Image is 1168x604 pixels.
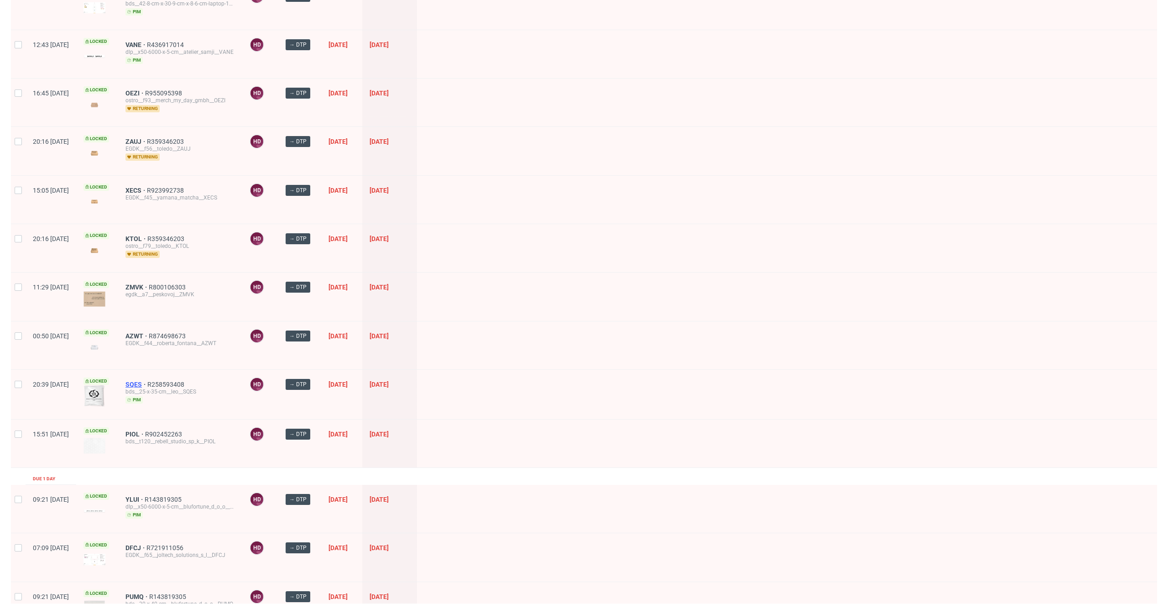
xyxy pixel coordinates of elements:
[145,496,183,503] span: R143819305
[125,242,235,250] div: ostro__f79__toledo__KTOL
[125,145,235,152] div: EGDK__f56__toledo__ZAUJ
[328,284,348,291] span: [DATE]
[125,138,147,145] a: ZAUJ
[147,41,186,48] a: R436917014
[33,187,69,194] span: 15:05 [DATE]
[149,332,188,340] a: R874698673
[328,593,348,600] span: [DATE]
[250,38,263,51] figcaption: HD
[83,38,109,45] span: Locked
[125,235,147,242] a: KTOL
[250,281,263,294] figcaption: HD
[83,509,105,513] img: version_two_editor_design
[125,48,235,56] div: dlp__x50-6000-x-5-cm__atelier_samji__VANE
[125,251,160,258] span: returning
[250,493,263,506] figcaption: HD
[125,332,149,340] a: AZWT
[328,89,348,97] span: [DATE]
[250,590,263,603] figcaption: HD
[328,187,348,194] span: [DATE]
[370,544,389,551] span: [DATE]
[125,511,143,519] span: pim
[145,431,184,438] a: R902452263
[125,187,147,194] span: XECS
[83,427,109,435] span: Locked
[370,187,389,194] span: [DATE]
[125,153,160,161] span: returning
[125,388,235,395] div: bds__25-x-35-cm__leo__SQES
[125,503,235,510] div: dlp__x50-6000-x-5-cm__blufortune_d_o_o__YLUI
[33,544,69,551] span: 07:09 [DATE]
[125,8,143,16] span: pim
[289,41,307,49] span: → DTP
[147,187,186,194] a: R923992738
[33,41,69,48] span: 12:43 [DATE]
[33,496,69,503] span: 09:21 [DATE]
[328,544,348,551] span: [DATE]
[328,431,348,438] span: [DATE]
[125,544,146,551] a: DFCJ
[289,380,307,389] span: → DTP
[370,41,389,48] span: [DATE]
[289,332,307,340] span: → DTP
[83,590,109,597] span: Locked
[147,138,186,145] a: R359346203
[250,87,263,100] figcaption: HD
[83,291,105,307] img: version_two_editor_design
[83,438,105,453] img: version_two_editor_design.png
[250,428,263,441] figcaption: HD
[328,332,348,340] span: [DATE]
[370,235,389,242] span: [DATE]
[33,284,69,291] span: 11:29 [DATE]
[146,544,185,551] span: R721911056
[147,381,186,388] a: R258593408
[250,135,263,148] figcaption: HD
[370,381,389,388] span: [DATE]
[83,135,109,142] span: Locked
[125,340,235,347] div: EGDK__f44__roberta_fontana__AZWT
[83,341,105,353] img: version_two_editor_design
[370,496,389,503] span: [DATE]
[125,291,235,298] div: egdk__a7__peskovoj__ZMVK
[83,184,109,191] span: Locked
[289,544,307,552] span: → DTP
[125,105,160,112] span: returning
[125,57,143,64] span: pim
[289,186,307,194] span: → DTP
[33,89,69,97] span: 16:45 [DATE]
[370,138,389,145] span: [DATE]
[33,431,69,438] span: 15:51 [DATE]
[328,381,348,388] span: [DATE]
[125,496,145,503] a: YLUI
[83,147,105,159] img: version_two_editor_design
[289,89,307,97] span: → DTP
[83,86,109,94] span: Locked
[83,493,109,500] span: Locked
[289,593,307,601] span: → DTP
[125,381,147,388] a: SQES
[147,235,186,242] a: R359346203
[125,89,145,97] a: OEZI
[149,284,188,291] span: R800106303
[83,99,105,111] img: version_two_editor_design
[289,283,307,291] span: → DTP
[250,541,263,554] figcaption: HD
[328,41,348,48] span: [DATE]
[289,495,307,504] span: → DTP
[125,97,235,104] div: ostro__f93__merch_my_day_gmbh__OEZI
[33,475,55,483] div: Due 1 day
[370,593,389,600] span: [DATE]
[145,89,184,97] a: R955095398
[83,232,109,239] span: Locked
